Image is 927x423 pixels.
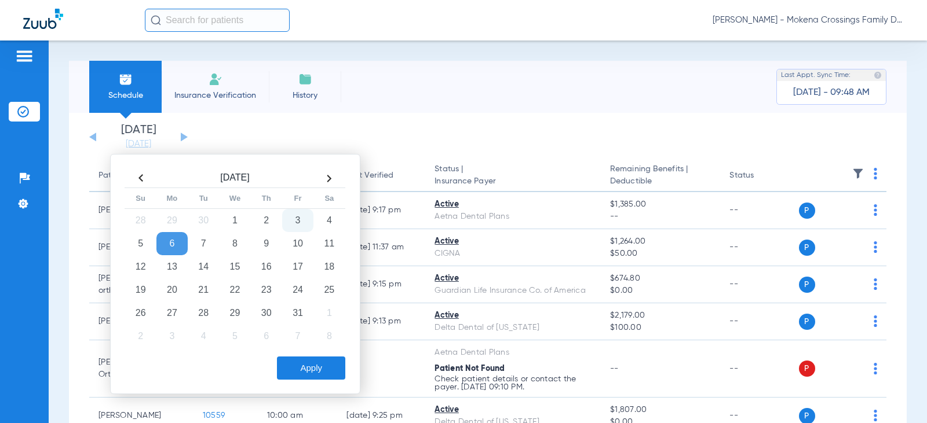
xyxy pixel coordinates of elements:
td: -- [720,229,798,266]
div: Active [435,273,592,285]
li: [DATE] [104,124,173,150]
img: History [298,72,312,86]
input: Search for patients [145,9,290,32]
span: -- [610,211,711,223]
span: $2,179.00 [610,310,711,322]
td: [DATE] 11:37 AM [337,229,425,266]
img: Manual Insurance Verification [209,72,222,86]
span: Deductible [610,175,711,187]
img: group-dot-blue.svg [874,168,877,179]
td: -- [720,340,798,398]
div: Active [435,404,592,416]
span: P [799,277,815,293]
img: Search Icon [151,15,161,25]
img: group-dot-blue.svg [874,363,877,374]
span: History [278,90,333,101]
div: Aetna Dental Plans [435,211,592,223]
div: Active [435,310,592,322]
img: group-dot-blue.svg [874,241,877,253]
div: Patient Name [98,170,184,182]
span: Patient Not Found [435,365,505,373]
img: group-dot-blue.svg [874,315,877,327]
span: $1,264.00 [610,236,711,248]
td: -- [720,192,798,229]
span: $674.80 [610,273,711,285]
td: -- [720,266,798,303]
span: P [799,240,815,256]
span: P [799,314,815,330]
div: Active [435,236,592,248]
img: group-dot-blue.svg [874,278,877,290]
span: [DATE] - 09:48 AM [793,87,870,98]
img: Zuub Logo [23,9,63,29]
div: Guardian Life Insurance Co. of America [435,285,592,297]
span: Schedule [98,90,153,101]
span: $50.00 [610,248,711,260]
span: Insurance Payer [435,175,592,187]
th: [DATE] [156,169,313,188]
span: -- [610,365,619,373]
div: CIGNA [435,248,592,260]
img: group-dot-blue.svg [874,410,877,421]
img: filter.svg [852,168,864,179]
td: [DATE] 9:15 PM [337,266,425,303]
span: $0.00 [610,285,711,297]
p: Check patient details or contact the payer. [DATE] 09:10 PM. [435,375,592,391]
th: Status [720,160,798,192]
td: [DATE] 9:13 PM [337,303,425,340]
div: Last Verified [346,170,393,182]
img: hamburger-icon [15,49,34,63]
img: last sync help info [874,71,882,79]
td: -- [337,340,425,398]
th: Remaining Benefits | [601,160,720,192]
div: Active [435,198,592,211]
span: P [799,361,815,377]
button: Apply [277,356,345,380]
div: Last Verified [346,170,416,182]
span: Last Appt. Sync Time: [781,69,851,81]
div: Aetna Dental Plans [435,347,592,359]
img: group-dot-blue.svg [874,204,877,216]
span: 10559 [203,411,225,420]
td: [DATE] 9:17 PM [337,192,425,229]
div: Patient Name [98,170,149,182]
span: $100.00 [610,322,711,334]
span: [PERSON_NAME] - Mokena Crossings Family Dental [713,14,904,26]
img: Schedule [119,72,133,86]
div: Delta Dental of [US_STATE] [435,322,592,334]
td: -- [720,303,798,340]
th: Status | [425,160,601,192]
span: P [799,203,815,219]
span: Insurance Verification [170,90,260,101]
span: $1,385.00 [610,198,711,211]
span: $1,807.00 [610,404,711,416]
a: [DATE] [104,138,173,150]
